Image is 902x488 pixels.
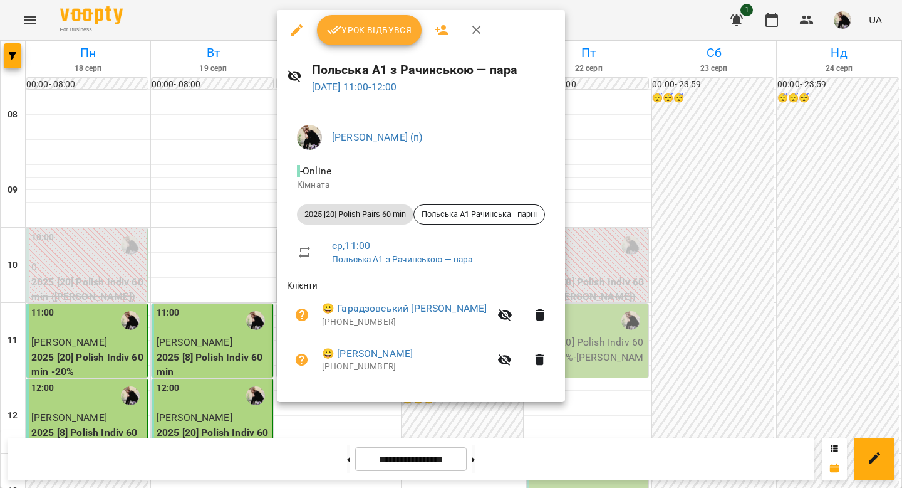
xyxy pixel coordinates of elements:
[297,165,334,177] span: - Online
[413,204,545,225] div: Польська А1 Рачинська - парні
[317,15,422,45] button: Урок відбувся
[297,209,413,220] span: 2025 [20] Polish Pairs 60 min
[287,300,317,330] button: Візит ще не сплачено. Додати оплату?
[312,60,555,80] h6: Польська А1 з Рачинською — пара
[297,179,545,191] p: Кімната
[332,240,370,252] a: ср , 11:00
[287,345,317,375] button: Візит ще не сплачено. Додати оплату?
[287,279,555,386] ul: Клієнти
[322,316,490,329] p: [PHONE_NUMBER]
[322,361,490,373] p: [PHONE_NUMBER]
[327,23,412,38] span: Урок відбувся
[322,301,487,316] a: 😀 Гарадзовський [PERSON_NAME]
[414,209,544,220] span: Польська А1 Рачинська - парні
[332,131,423,143] a: [PERSON_NAME] (п)
[322,346,413,361] a: 😀 [PERSON_NAME]
[332,254,473,264] a: Польська А1 з Рачинською — пара
[297,125,322,150] img: 0c6ed0329b7ca94bd5cec2515854a76a.JPG
[312,81,397,93] a: [DATE] 11:00-12:00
